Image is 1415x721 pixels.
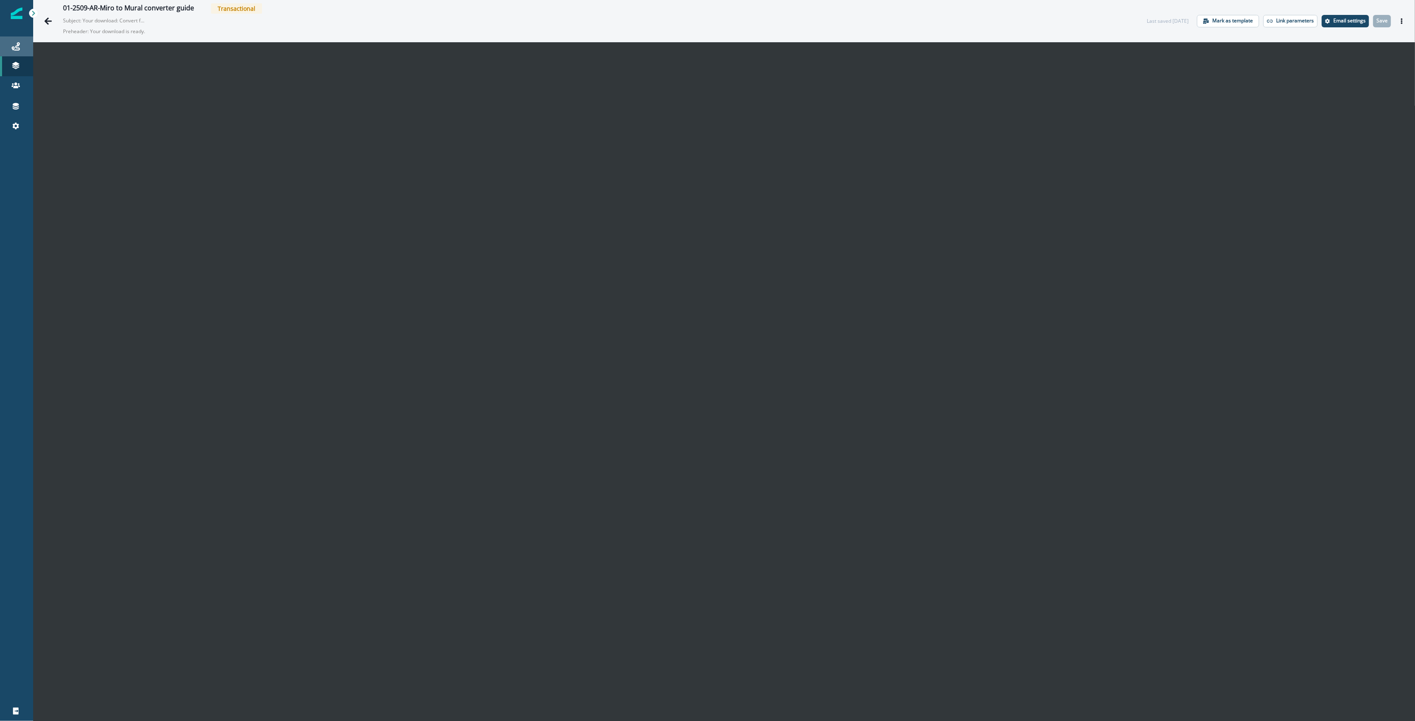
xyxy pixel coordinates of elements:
[63,24,270,39] p: Preheader: Your download is ready.
[1322,15,1369,27] button: Settings
[1276,18,1314,24] p: Link parameters
[63,14,146,24] p: Subject: Your download: Convert from Miro to Mural guide
[1212,18,1253,24] p: Mark as template
[63,4,194,13] div: 01-2509-AR-Miro to Mural converter guide
[40,13,56,29] button: Go back
[1395,15,1408,27] button: Actions
[1197,15,1259,27] button: Mark as template
[1333,18,1366,24] p: Email settings
[1147,17,1189,25] div: Last saved [DATE]
[1373,15,1391,27] button: Save
[1376,18,1388,24] p: Save
[11,7,22,19] img: Inflection
[1263,15,1318,27] button: Link parameters
[211,3,262,14] span: Transactional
